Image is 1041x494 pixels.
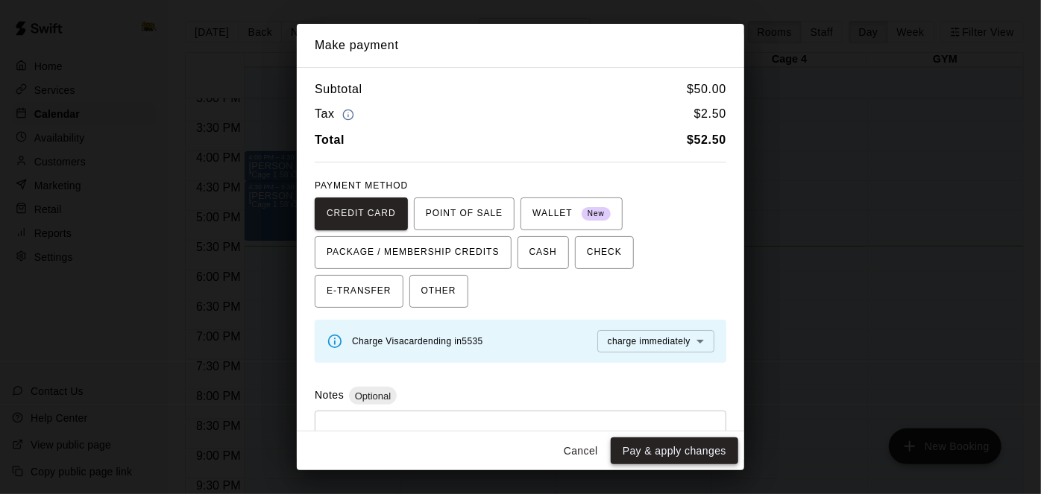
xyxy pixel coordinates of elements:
[315,275,403,308] button: E-TRANSFER
[349,390,397,402] span: Optional
[315,236,512,269] button: PACKAGE / MEMBERSHIP CREDITS
[315,197,408,230] button: CREDIT CARD
[315,180,408,191] span: PAYMENT METHOD
[352,336,483,346] span: Charge Visa card ending in 5535
[557,437,605,465] button: Cancel
[587,241,622,265] span: CHECK
[409,275,468,308] button: OTHER
[315,104,358,124] h6: Tax
[315,80,362,99] h6: Subtotal
[687,80,726,99] h6: $ 50.00
[611,437,738,465] button: Pay & apply changes
[315,389,344,401] label: Notes
[694,104,726,124] h6: $ 2.50
[327,202,396,226] span: CREDIT CARD
[532,202,611,226] span: WALLET
[529,241,557,265] span: CASH
[327,241,500,265] span: PACKAGE / MEMBERSHIP CREDITS
[414,197,515,230] button: POINT OF SALE
[582,204,611,224] span: New
[315,133,345,146] b: Total
[575,236,634,269] button: CHECK
[520,197,623,230] button: WALLET New
[608,336,691,346] span: charge immediately
[426,202,503,226] span: POINT OF SALE
[518,236,569,269] button: CASH
[327,279,391,303] span: E-TRANSFER
[297,24,744,67] h2: Make payment
[687,133,726,146] b: $ 52.50
[421,279,456,303] span: OTHER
